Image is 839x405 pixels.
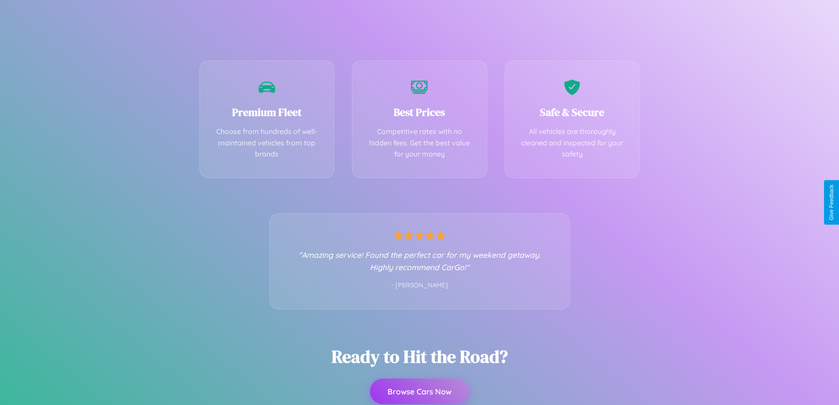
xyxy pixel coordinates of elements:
h3: Best Prices [366,105,473,119]
p: All vehicles are thoroughly cleaned and inspected for your safety [518,126,626,160]
button: Browse Cars Now [370,379,469,404]
p: - [PERSON_NAME] [288,280,552,291]
h2: Ready to Hit the Road? [332,345,508,368]
p: "Amazing service! Found the perfect car for my weekend getaway. Highly recommend CarGo!" [288,249,552,273]
h3: Premium Fleet [213,105,321,119]
h3: Safe & Secure [518,105,626,119]
div: Give Feedback [828,185,835,220]
p: Competitive rates with no hidden fees. Get the best value for your money [366,126,473,160]
p: Choose from hundreds of well-maintained vehicles from top brands [213,126,321,160]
